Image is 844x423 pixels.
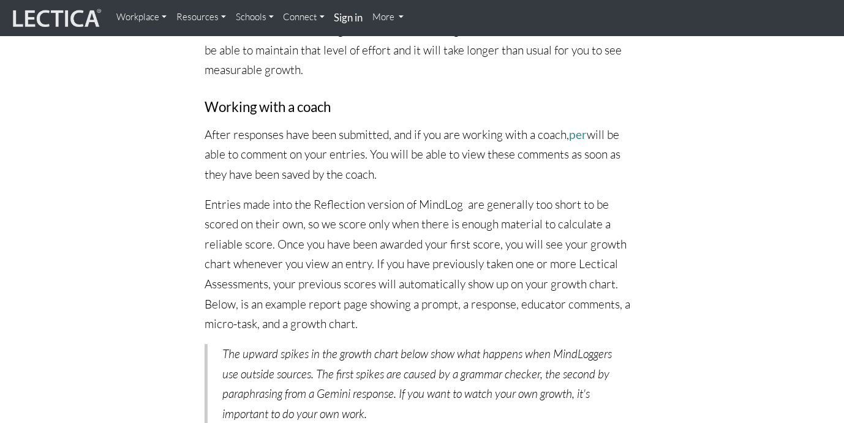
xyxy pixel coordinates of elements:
[231,5,279,29] a: Schools
[334,11,363,24] strong: Sign in
[205,100,639,115] h4: Working with a coach
[205,195,639,334] p: Entries made into the Reflection version of MindLog are generally too short to be scored on their...
[205,125,639,185] p: After responses have been submitted, and if you are working with a coach, will be able to comment...
[330,5,368,31] a: Sign in
[279,5,330,29] a: Connect
[10,7,102,30] img: lecticalive
[171,5,231,29] a: Resources
[368,5,409,29] a: More
[569,127,587,141] a: per
[111,5,171,29] a: Workplace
